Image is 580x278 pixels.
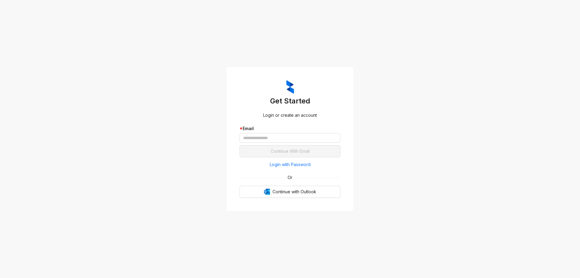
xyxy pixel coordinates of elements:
[264,189,270,195] img: Outlook
[272,188,316,195] span: Continue with Outlook
[240,145,340,157] button: Continue With Email
[240,112,340,119] div: Login or create an account
[240,160,340,169] button: Login with Password
[240,186,340,198] button: OutlookContinue with Outlook
[283,174,297,181] span: Or
[240,125,340,132] div: Email
[286,80,294,94] img: ZumaIcon
[270,161,311,168] span: Login with Password
[240,96,340,106] h3: Get Started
